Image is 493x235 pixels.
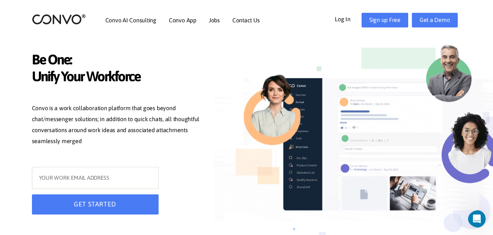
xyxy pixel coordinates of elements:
[32,14,86,25] img: logo_2.png
[412,13,458,27] a: Get a Demo
[32,68,204,87] span: Unify Your Workforce
[169,17,196,23] a: Convo App
[209,17,220,23] a: Jobs
[32,51,204,70] span: Be One:
[32,167,159,189] input: YOUR WORK EMAIL ADDRESS
[105,17,156,23] a: Convo AI Consulting
[232,17,260,23] a: Contact Us
[335,13,362,25] a: Log In
[32,194,159,215] button: GET STARTED
[362,13,408,27] a: Sign up Free
[468,210,491,228] iframe: Intercom live chat
[32,103,204,148] p: Convo is a work collaboration platform that goes beyond chat/messenger solutions; in addition to ...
